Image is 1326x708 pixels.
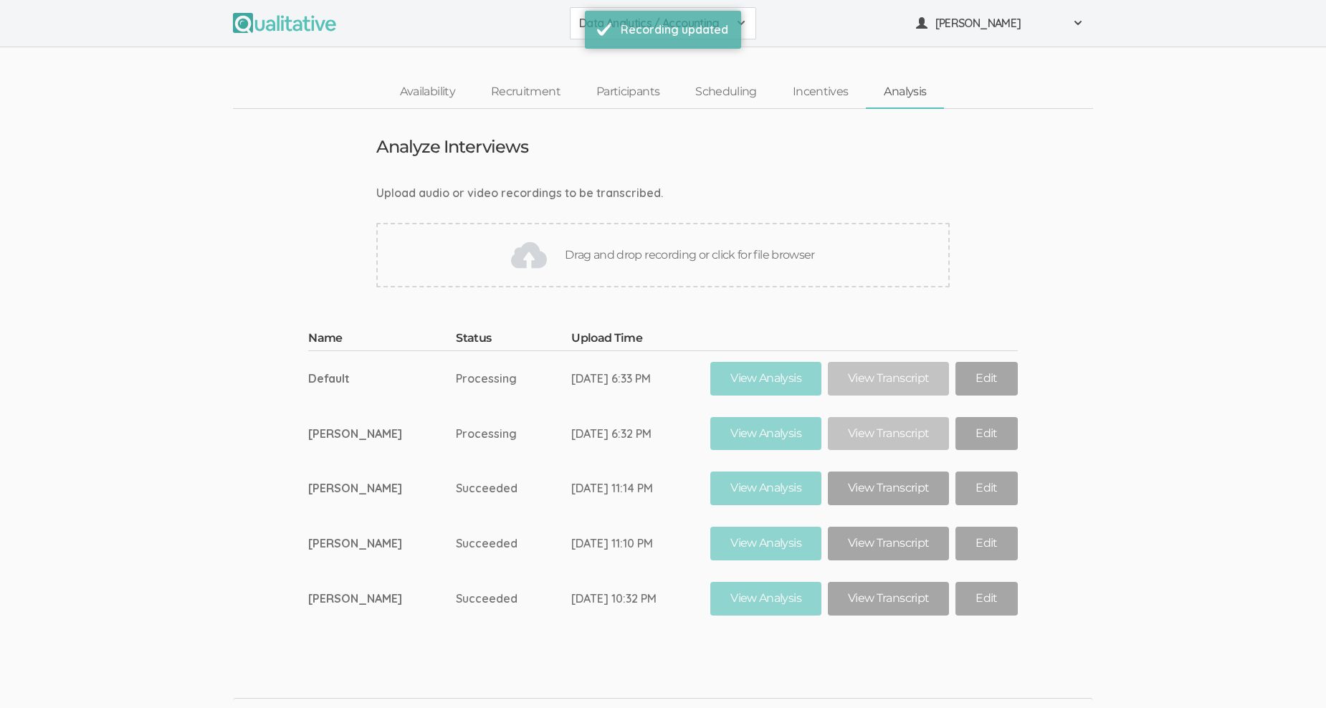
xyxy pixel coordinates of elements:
td: [DATE] 6:32 PM [571,406,710,461]
td: [PERSON_NAME] [308,516,456,571]
span: [PERSON_NAME] [935,15,1064,32]
iframe: Chat Widget [1254,639,1326,708]
a: Participants [578,77,677,107]
a: View Analysis [710,527,821,560]
span: Data Analytics / Accounting [579,15,728,32]
img: Drag and drop recording or click for file browser [511,237,547,273]
h3: Analyze Interviews [376,138,528,156]
a: Availability [382,77,473,107]
td: Default [308,350,456,406]
td: Processing [456,350,571,406]
div: Upload audio or video recordings to be transcribed. [376,185,950,201]
a: Analysis [866,77,944,107]
td: [DATE] 10:32 PM [571,571,710,626]
th: Status [456,330,571,350]
td: [PERSON_NAME] [308,461,456,516]
a: View Analysis [710,417,821,451]
a: Edit [955,527,1017,560]
a: View Transcript [828,527,949,560]
td: [DATE] 11:10 PM [571,516,710,571]
td: [DATE] 11:14 PM [571,461,710,516]
a: View Analysis [710,362,821,396]
td: [PERSON_NAME] [308,406,456,461]
a: View Transcript [828,472,949,505]
a: View Analysis [710,472,821,505]
td: Succeeded [456,461,571,516]
td: Processing [456,406,571,461]
a: Incentives [775,77,867,107]
td: [PERSON_NAME] [308,571,456,626]
a: View Analysis [710,582,821,616]
th: Name [308,330,456,350]
button: [PERSON_NAME] [907,7,1093,39]
th: Upload Time [571,330,710,350]
a: Scheduling [677,77,775,107]
a: View Transcript [828,417,949,451]
button: Data Analytics / Accounting [570,7,756,39]
div: Recording updated [621,21,728,38]
a: Edit [955,472,1017,505]
img: Qualitative [233,13,336,33]
a: View Transcript [828,362,949,396]
a: Recruitment [473,77,578,107]
a: Edit [955,417,1017,451]
td: [DATE] 6:33 PM [571,350,710,406]
td: Succeeded [456,571,571,626]
a: Edit [955,362,1017,396]
td: Succeeded [456,516,571,571]
a: Edit [955,582,1017,616]
a: View Transcript [828,582,949,616]
div: Drag and drop recording or click for file browser [376,223,950,287]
